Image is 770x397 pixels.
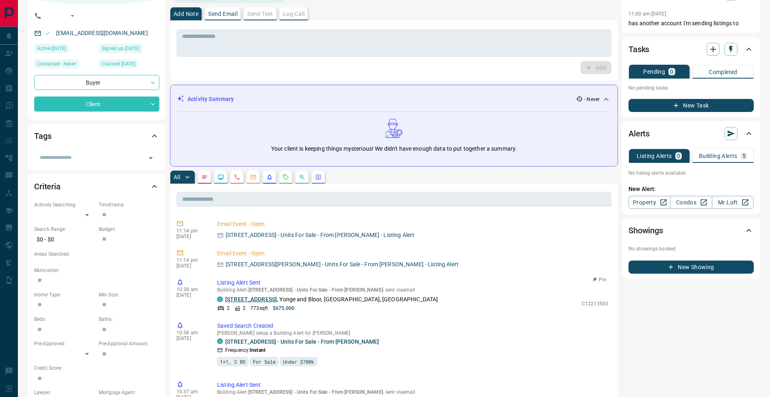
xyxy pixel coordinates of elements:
[176,263,205,269] p: [DATE]
[266,174,273,180] svg: Listing Alerts
[226,260,459,269] p: [STREET_ADDRESS][PERSON_NAME] - Units For Sale - From [PERSON_NAME] - Listing Alert
[99,201,159,208] p: Timeframe:
[34,316,95,323] p: Beds:
[742,153,746,159] p: 5
[99,340,159,347] p: Pre-Approval Amount:
[102,44,139,53] span: Signed up [DATE]
[283,358,314,366] span: Under $700k
[99,226,159,233] p: Budget:
[176,389,205,395] p: 10:37 am
[34,126,159,146] div: Tags
[37,44,66,53] span: Active [DATE]
[176,257,205,263] p: 11:14 pm
[34,97,159,112] div: Client
[225,347,265,354] p: Frequency:
[34,201,95,208] p: Actively Searching:
[99,59,159,71] div: Sun Jun 22 2025
[629,196,670,209] a: Property
[629,221,754,240] div: Showings
[34,364,159,372] p: Credit Score:
[629,169,754,177] p: No listing alerts available
[588,276,611,283] button: Pin
[226,231,414,239] p: [STREET_ADDRESS] - Units For Sale - From [PERSON_NAME] - Listing Alert
[220,358,246,366] span: 1+1, 2 BD
[234,174,240,180] svg: Calls
[243,305,246,312] p: 2
[699,153,737,159] p: Building Alerts
[712,196,754,209] a: Mr.Loft
[629,43,649,56] h2: Tasks
[176,330,205,336] p: 10:38 am
[670,69,673,75] p: 0
[218,174,224,180] svg: Lead Browsing Activity
[34,340,95,347] p: Pre-Approved:
[37,60,76,68] span: Contacted - Never
[273,305,294,312] p: $675,000
[225,338,379,345] a: [STREET_ADDRESS] - Units For Sale - From [PERSON_NAME]
[629,11,666,17] p: 11:00 am [DATE]
[299,174,305,180] svg: Opportunities
[271,145,517,153] p: Your client is keeping things mysterious! We didn't have enough data to put together a summary.
[629,185,754,193] p: New Alert:
[34,233,95,246] p: $0 - $0
[225,296,277,303] a: [STREET_ADDRESS]
[145,152,157,164] button: Open
[248,389,383,395] span: [STREET_ADDRESS] - Units For Sale - From [PERSON_NAME]
[201,174,208,180] svg: Notes
[176,228,205,234] p: 11:14 pm
[225,295,438,304] p: , Yonge and Bloor, [GEOGRAPHIC_DATA], [GEOGRAPHIC_DATA]
[250,347,265,353] strong: Instant
[34,177,159,196] div: Criteria
[217,220,608,228] p: Email Event - Open
[217,381,608,389] p: Listing Alert Sent
[629,124,754,143] div: Alerts
[217,330,608,336] p: [PERSON_NAME] setup a Building Alert for [PERSON_NAME]
[34,291,95,298] p: Home Type:
[176,287,205,292] p: 10:38 am
[629,261,754,274] button: New Showing
[629,245,754,252] p: No showings booked
[217,287,608,293] p: Building Alert : - sent via email
[174,174,180,180] p: All
[315,174,322,180] svg: Agent Actions
[629,19,754,28] p: has another account I'm sending listings to
[177,92,611,107] div: Activity Summary- Never
[45,31,50,36] svg: Email Valid
[250,174,257,180] svg: Emails
[34,180,61,193] h2: Criteria
[677,153,680,159] p: 0
[217,279,608,287] p: Listing Alert Sent
[217,296,223,302] div: condos.ca
[217,249,608,258] p: Email Event - Open
[283,174,289,180] svg: Requests
[102,60,135,68] span: Claimed [DATE]
[176,292,205,298] p: [DATE]
[34,75,159,90] div: Buyer
[99,316,159,323] p: Baths:
[208,11,237,17] p: Send Email
[643,69,665,75] p: Pending
[709,69,737,75] p: Completed
[582,300,608,307] p: C12213503
[56,30,148,36] a: [EMAIL_ADDRESS][DOMAIN_NAME]
[174,11,198,17] p: Add Note
[34,250,159,258] p: Areas Searched:
[629,127,650,140] h2: Alerts
[187,95,234,103] p: Activity Summary
[67,11,77,21] button: Open
[629,82,754,94] p: No pending tasks
[629,99,754,112] button: New Task
[227,305,230,312] p: 2
[176,234,205,239] p: [DATE]
[250,305,268,312] p: 773 sqft
[99,44,159,55] div: Sun Jun 22 2025
[217,322,608,330] p: Saved Search Created
[99,389,159,396] p: Mortgage Agent:
[629,39,754,59] div: Tasks
[217,389,608,395] p: Building Alert : - sent via email
[34,226,95,233] p: Search Range:
[637,153,672,159] p: Listing Alerts
[217,338,223,344] div: condos.ca
[34,129,51,143] h2: Tags
[99,291,159,298] p: Min Size:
